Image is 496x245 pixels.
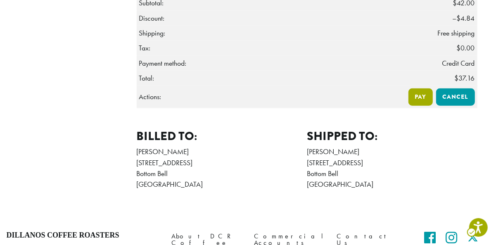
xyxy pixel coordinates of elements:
[137,11,404,26] th: Discount:
[455,74,459,83] span: $
[457,43,475,52] span: 0.00
[137,86,404,108] th: Actions:
[307,146,477,190] address: [PERSON_NAME] [STREET_ADDRESS] Bottom Bell [GEOGRAPHIC_DATA]
[455,74,475,83] span: 37.16
[307,129,477,143] h2: Shipped to:
[137,146,307,190] address: [PERSON_NAME] [STREET_ADDRESS] Bottom Bell [GEOGRAPHIC_DATA]
[137,40,404,55] th: Tax:
[137,56,404,71] th: Payment method:
[404,26,477,40] td: Free shipping
[7,231,159,240] h4: Dillanos Coffee Roasters
[137,129,307,143] h2: Billed to:
[408,88,433,106] a: Pay for order 364380
[436,88,475,106] a: Cancel order 364380
[137,71,404,86] th: Total:
[457,43,461,52] span: $
[137,26,404,40] th: Shipping:
[457,14,475,23] span: 4.84
[404,56,477,71] td: Credit Card
[404,11,477,26] td: –
[457,14,461,23] span: $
